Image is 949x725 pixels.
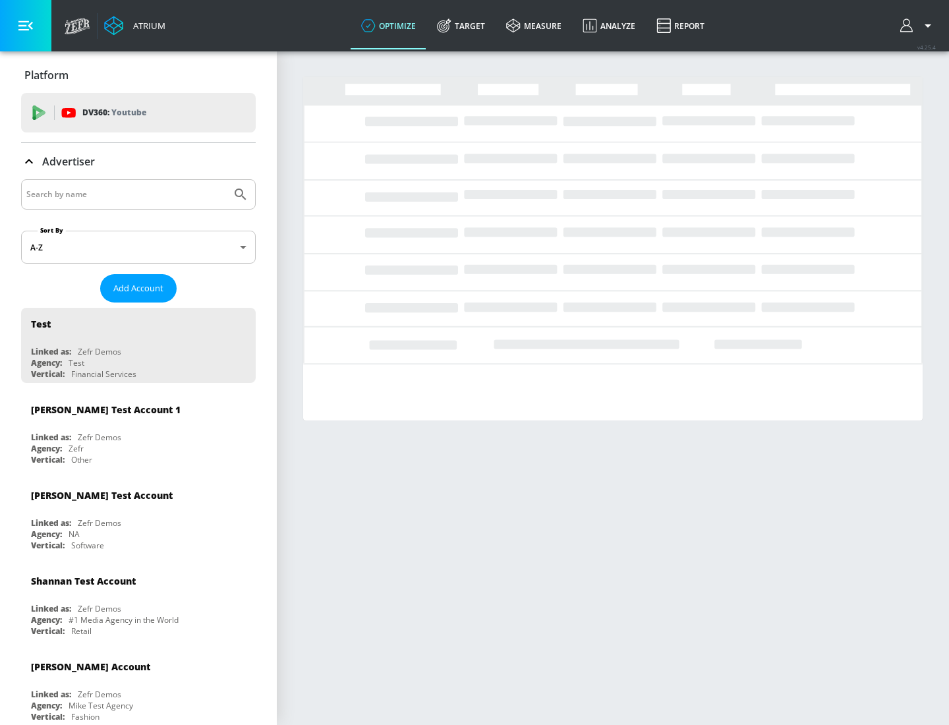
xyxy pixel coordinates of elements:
[31,603,71,614] div: Linked as:
[104,16,165,36] a: Atrium
[31,432,71,443] div: Linked as:
[21,93,256,132] div: DV360: Youtube
[78,689,121,700] div: Zefr Demos
[21,308,256,383] div: TestLinked as:Zefr DemosAgency:TestVertical:Financial Services
[31,403,181,416] div: [PERSON_NAME] Test Account 1
[42,154,95,169] p: Advertiser
[31,346,71,357] div: Linked as:
[31,318,51,330] div: Test
[31,454,65,465] div: Vertical:
[26,186,226,203] input: Search by name
[21,57,256,94] div: Platform
[69,529,80,540] div: NA
[31,489,173,502] div: [PERSON_NAME] Test Account
[31,575,136,587] div: Shannan Test Account
[351,2,426,49] a: optimize
[78,346,121,357] div: Zefr Demos
[31,357,62,368] div: Agency:
[496,2,572,49] a: measure
[31,700,62,711] div: Agency:
[100,274,177,303] button: Add Account
[31,711,65,722] div: Vertical:
[21,393,256,469] div: [PERSON_NAME] Test Account 1Linked as:Zefr DemosAgency:ZefrVertical:Other
[31,517,71,529] div: Linked as:
[128,20,165,32] div: Atrium
[113,281,163,296] span: Add Account
[21,479,256,554] div: [PERSON_NAME] Test AccountLinked as:Zefr DemosAgency:NAVertical:Software
[71,454,92,465] div: Other
[82,105,146,120] p: DV360:
[24,68,69,82] p: Platform
[69,614,179,625] div: #1 Media Agency in the World
[646,2,715,49] a: Report
[111,105,146,119] p: Youtube
[71,625,92,637] div: Retail
[31,540,65,551] div: Vertical:
[69,700,133,711] div: Mike Test Agency
[21,565,256,640] div: Shannan Test AccountLinked as:Zefr DemosAgency:#1 Media Agency in the WorldVertical:Retail
[38,226,66,235] label: Sort By
[71,368,136,380] div: Financial Services
[31,614,62,625] div: Agency:
[917,43,936,51] span: v 4.25.4
[78,603,121,614] div: Zefr Demos
[31,660,150,673] div: [PERSON_NAME] Account
[69,443,84,454] div: Zefr
[71,540,104,551] div: Software
[31,689,71,700] div: Linked as:
[69,357,84,368] div: Test
[78,432,121,443] div: Zefr Demos
[21,231,256,264] div: A-Z
[426,2,496,49] a: Target
[71,711,100,722] div: Fashion
[572,2,646,49] a: Analyze
[78,517,121,529] div: Zefr Demos
[31,368,65,380] div: Vertical:
[31,625,65,637] div: Vertical:
[31,443,62,454] div: Agency:
[21,143,256,180] div: Advertiser
[31,529,62,540] div: Agency:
